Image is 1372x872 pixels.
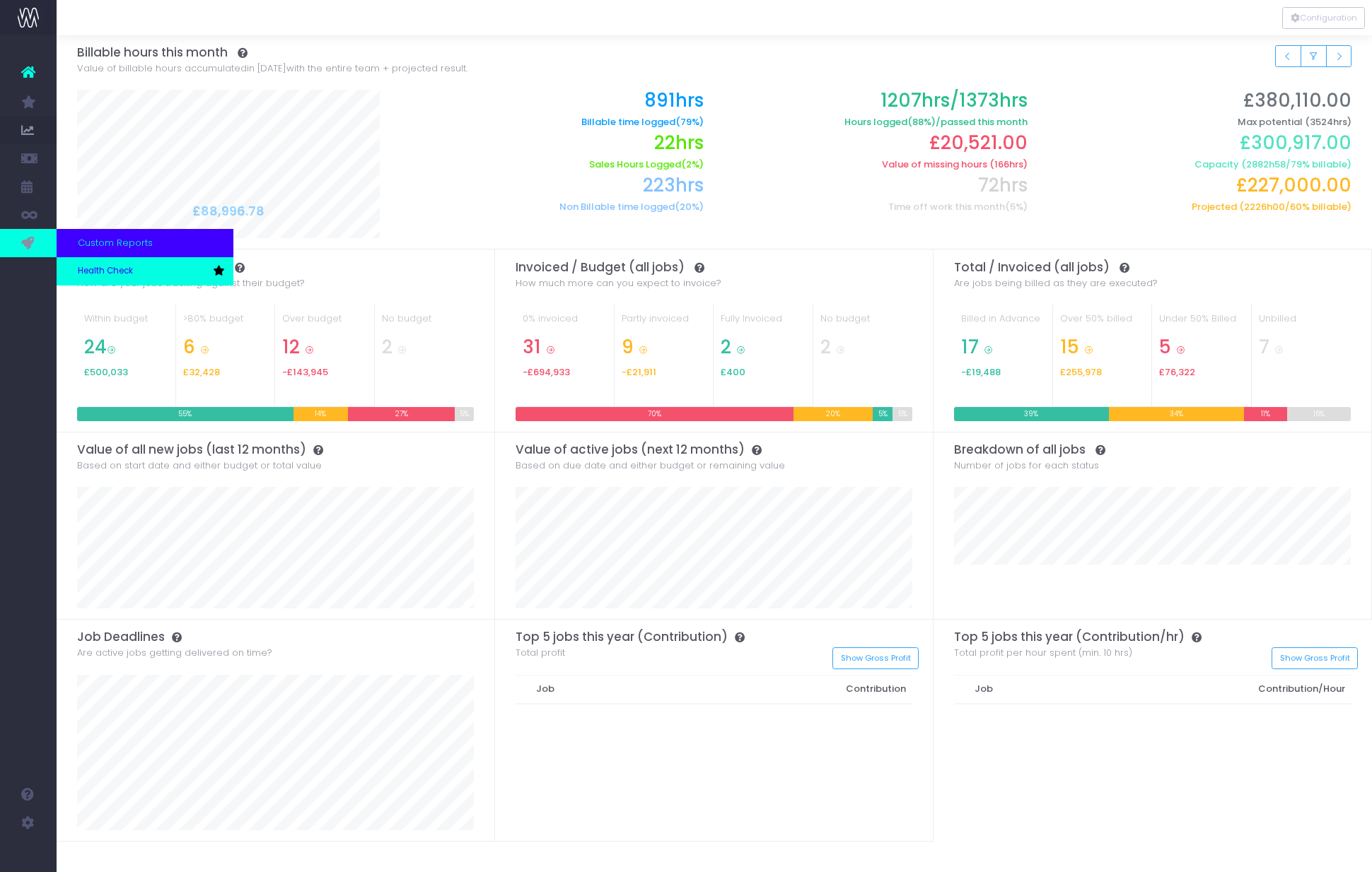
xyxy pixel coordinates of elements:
div: 0% invoiced [523,312,607,336]
div: 5% [455,407,475,421]
div: Billed in Advance [961,312,1045,336]
span: 2 [721,336,731,358]
div: 16% [1287,407,1351,421]
span: Invoiced / Budget (all jobs) [516,260,685,274]
div: 5% [873,407,893,421]
h3: Billable hours this month [77,45,1352,59]
span: £255,978 [1060,367,1102,378]
span: Breakdown of all jobs [954,442,1086,456]
h2: £227,000.00 [1049,175,1351,196]
span: How much more can you expect to invoice? [516,276,721,290]
span: 6 [183,336,195,358]
span: 17 [961,336,979,358]
span: -£19,488 [961,367,1001,378]
span: Total profit per hour spent (min. 10 hrs) [954,646,1132,660]
h2: £380,110.00 [1049,90,1351,112]
div: Fully Invoiced [721,312,805,336]
div: 55% [77,407,293,421]
h3: Job Deadlines [77,630,475,644]
span: Custom Reports [78,236,153,250]
span: 79 [1291,159,1302,170]
h3: Value of all new jobs (last 12 months) [77,442,475,456]
div: Over budget [282,312,366,336]
span: (88%) [907,117,936,128]
span: -£694,933 [523,367,570,378]
div: No budget [820,312,905,336]
h2: 72hrs [725,175,1028,196]
div: 70% [516,407,793,421]
div: Over 50% billed [1060,312,1144,336]
h2: £20,521.00 [725,132,1028,154]
h2: 22hrs [401,132,704,154]
span: £32,428 [183,367,220,378]
span: in [DATE] [247,61,286,76]
span: £500,033 [84,367,128,378]
h3: Value of active jobs (next 12 months) [516,442,913,456]
th: Contribution [646,675,913,704]
button: Show Gross Profit [832,647,919,669]
span: (5%) [1005,201,1028,213]
div: Small button group [1275,45,1351,67]
a: Health Check [57,257,233,285]
span: Based on due date and either budget or remaining value [516,459,785,473]
h6: Projected ( / % billable) [1049,201,1351,213]
span: Based on start date and either budget or total value [77,459,322,473]
span: 60 [1290,201,1302,213]
h6: Billable time logged [401,117,704,128]
span: 2 [820,336,831,358]
span: £76,322 [1159,367,1195,378]
th: Job [529,675,645,704]
span: Are active jobs getting delivered on time? [77,646,272,660]
span: 2882h58 [1246,159,1286,170]
span: 2 [382,336,393,358]
h2: £300,917.00 [1049,132,1351,154]
span: (79%) [675,117,704,128]
span: Value of billable hours accumulated with the entire team + projected result. [77,61,467,76]
h6: Hours logged /passed this month [725,117,1028,128]
h2: 891hrs [401,90,704,112]
span: 7 [1259,336,1269,358]
h6: Non Billable time logged [401,201,704,213]
span: -£21,911 [622,367,656,378]
h6: Max potential (3524hrs) [1049,117,1351,128]
span: 12 [282,336,300,358]
button: Configuration [1282,7,1365,29]
img: images/default_profile_image.png [18,844,39,865]
div: 27% [348,407,454,421]
span: 9 [622,336,634,358]
h2: 223hrs [401,175,704,196]
div: Unbilled [1259,312,1344,336]
span: Are jobs being billed as they are executed? [954,276,1158,290]
span: 31 [523,336,541,358]
h6: Time off work this month [725,201,1028,213]
span: (20%) [675,201,704,213]
span: Total / Invoiced (all jobs) [954,260,1110,274]
div: Under 50% Billed [1159,312,1243,336]
div: 14% [293,407,349,421]
span: -£143,945 [282,367,328,378]
h6: Capacity ( / % billable) [1049,159,1351,170]
span: Total profit [516,646,565,660]
button: Show Gross Profit [1272,647,1358,669]
div: 20% [793,407,873,421]
span: 24 [84,336,107,358]
span: 15 [1060,336,1079,358]
div: No budget [382,312,467,336]
div: 5% [893,407,912,421]
div: Partly invoiced [622,312,706,336]
span: (2%) [681,159,704,170]
div: 11% [1244,407,1288,421]
div: Within budget [84,312,168,336]
h3: Top 5 jobs this year (Contribution) [516,630,913,644]
div: 34% [1109,407,1244,421]
span: Health Check [78,265,133,278]
span: 5 [1159,336,1171,358]
div: 39% [954,407,1109,421]
div: >80% budget [183,312,267,336]
th: Contribution/Hour [1061,675,1352,704]
span: £400 [721,367,745,378]
h6: Value of missing hours (166hrs) [725,159,1028,170]
span: 2226h00 [1244,201,1285,213]
span: Number of jobs for each status [954,459,1099,473]
h2: 1207hrs/1373hrs [725,90,1028,112]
